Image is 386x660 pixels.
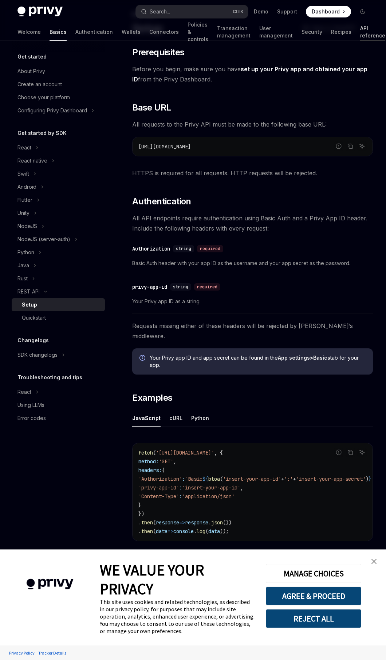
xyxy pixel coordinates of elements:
button: Toggle Configuring Privy Dashboard section [12,104,105,117]
span: . [138,519,141,526]
a: set up your Privy app and obtained your app ID [132,65,367,83]
a: Setup [12,298,105,311]
span: }) [138,511,144,517]
span: , [173,458,176,465]
a: Quickstart [12,311,105,324]
span: 'insert-your-app-id' [223,476,281,482]
div: required [194,283,220,291]
div: React [17,388,31,396]
a: Dashboard [306,6,351,17]
button: Copy the contents from the code block [346,448,355,457]
div: Java [17,261,29,270]
div: This site uses cookies and related technologies, as described in our privacy policy, for purposes... [100,598,255,635]
div: Python [17,248,34,257]
span: Your Privy app ID and app secret can be found in the tab for your app. [150,354,366,369]
span: WE VALUE YOUR PRIVACY [100,560,204,598]
button: Toggle Flutter section [12,193,105,207]
span: Before you begin, make sure you have from the Privy Dashboard. [132,64,373,84]
button: Toggle Java section [12,259,105,272]
span: 'Authorization' [138,476,182,482]
a: Authentication [75,23,113,41]
button: Toggle NodeJS (server-auth) section [12,233,105,246]
a: Basics [50,23,67,41]
span: then [141,519,153,526]
button: Toggle React section [12,141,105,154]
strong: Basics [313,355,330,361]
span: ( [220,476,223,482]
img: close banner [371,559,377,564]
div: React [17,143,31,152]
h5: Get started by SDK [17,129,67,137]
div: Create an account [17,80,62,89]
a: Privacy Policy [7,647,36,659]
span: fetch [138,449,153,456]
div: Swift [17,169,29,178]
span: method: [138,458,159,465]
button: Toggle Python section [12,246,105,259]
span: HTTPS is required for all requests. HTTP requests will be rejected. [132,168,373,178]
span: 'GET' [159,458,173,465]
span: string [173,284,188,290]
span: : [182,476,185,482]
span: log [197,528,205,535]
span: Prerequisites [132,47,184,58]
span: Base URL [132,102,171,113]
button: AGREE & PROCEED [266,587,361,605]
span: Examples [132,392,172,404]
div: Android [17,183,36,191]
span: ':' [284,476,293,482]
button: Report incorrect code [334,141,343,151]
div: NodeJS [17,222,37,231]
h5: Troubleshooting and tips [17,373,82,382]
button: Toggle Unity section [12,207,105,220]
a: Support [277,8,297,15]
span: json [211,519,223,526]
span: All requests to the Privy API must be made to the following base URL: [132,119,373,129]
button: Report incorrect code [334,448,343,457]
div: cURL [169,409,182,427]
span: Requests missing either of these headers will be rejected by [PERSON_NAME]’s middleware. [132,321,373,341]
img: company logo [11,568,89,600]
a: Choose your platform [12,91,105,104]
a: Transaction management [217,23,251,41]
div: Flutter [17,196,32,204]
span: ( [153,449,156,456]
div: Search... [150,7,170,16]
span: Your Privy app ID as a string. [132,297,373,306]
span: ( [153,519,156,526]
span: 'privy-app-id' [138,484,179,491]
span: ` [371,476,374,482]
span: console [173,528,194,535]
span: . [208,519,211,526]
div: privy-app-id [132,283,167,291]
button: Open search [136,5,248,18]
span: Dashboard [312,8,340,15]
a: Connectors [149,23,179,41]
span: . [138,528,141,535]
span: . [194,528,197,535]
button: Toggle React section [12,385,105,399]
span: ) [366,476,369,482]
a: Tracker Details [36,647,68,659]
span: , { [214,449,223,456]
div: About Privy [17,67,45,76]
span: Basic Auth header with your app ID as the username and your app secret as the password. [132,259,373,268]
span: ( [153,528,156,535]
span: + [281,476,284,482]
span: 'Content-Type' [138,493,179,500]
div: Choose your platform [17,93,70,102]
div: required [197,245,223,252]
a: Policies & controls [188,23,208,41]
div: Python [191,409,209,427]
svg: Info [139,355,147,362]
button: Toggle REST API section [12,285,105,298]
span: => [168,528,173,535]
span: string [176,246,191,252]
div: Quickstart [22,313,46,322]
a: App settings>Basics [278,355,330,361]
span: } [138,502,141,508]
a: About Privy [12,65,105,78]
div: React native [17,156,47,165]
button: Toggle Android section [12,180,105,193]
button: Toggle Swift section [12,167,105,180]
